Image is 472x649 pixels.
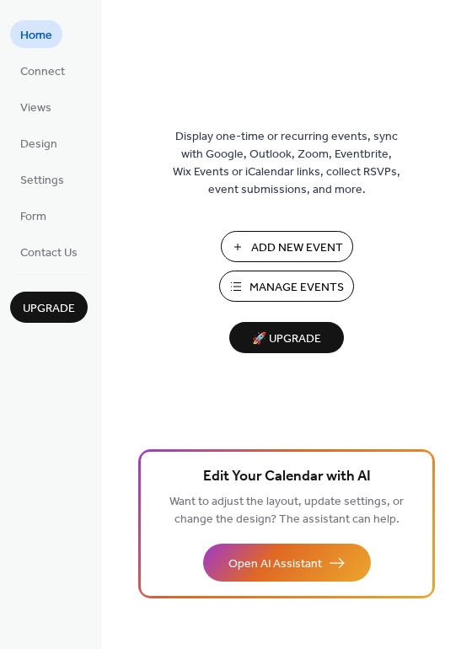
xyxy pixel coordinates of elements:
[203,544,371,582] button: Open AI Assistant
[20,172,64,190] span: Settings
[20,63,65,81] span: Connect
[251,239,343,257] span: Add New Event
[173,128,400,199] span: Display one-time or recurring events, sync with Google, Outlook, Zoom, Eventbrite, Wix Events or ...
[10,129,67,157] a: Design
[23,300,75,318] span: Upgrade
[10,201,56,229] a: Form
[169,491,404,531] span: Want to adjust the layout, update settings, or change the design? The assistant can help.
[228,555,322,573] span: Open AI Assistant
[10,292,88,323] button: Upgrade
[20,27,52,45] span: Home
[10,93,62,121] a: Views
[10,20,62,48] a: Home
[20,244,78,262] span: Contact Us
[249,279,344,297] span: Manage Events
[20,99,51,117] span: Views
[229,322,344,353] button: 🚀 Upgrade
[221,231,353,262] button: Add New Event
[10,165,74,193] a: Settings
[239,328,334,351] span: 🚀 Upgrade
[20,136,57,153] span: Design
[219,271,354,302] button: Manage Events
[203,465,371,489] span: Edit Your Calendar with AI
[10,238,88,265] a: Contact Us
[10,56,75,84] a: Connect
[20,208,46,226] span: Form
